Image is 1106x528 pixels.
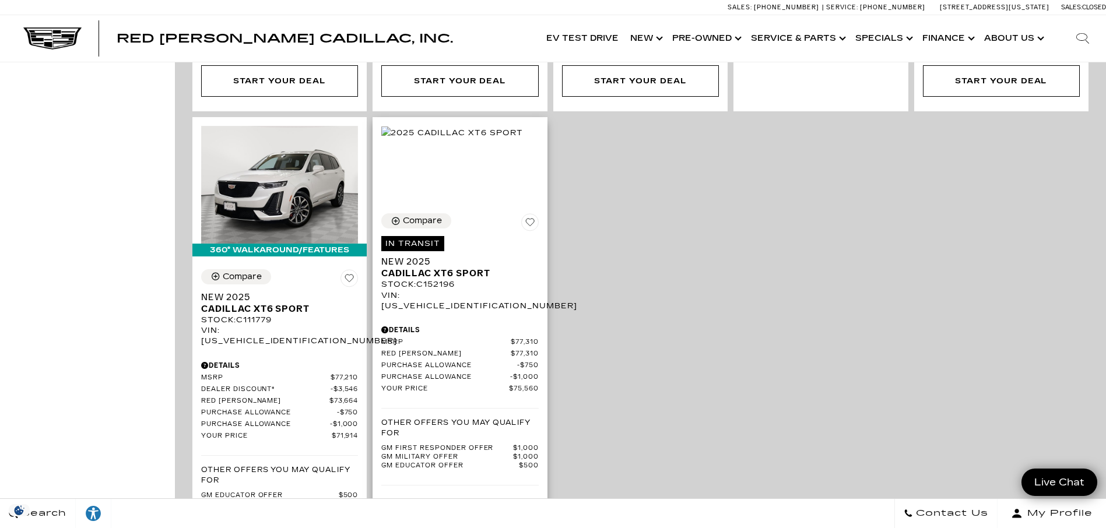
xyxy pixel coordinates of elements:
[201,409,337,417] span: Purchase Allowance
[381,126,522,139] img: 2025 Cadillac XT6 Sport
[414,75,506,87] div: Start Your Deal
[1082,3,1106,11] span: Closed
[192,244,367,256] div: 360° WalkAround/Features
[923,65,1080,97] div: Start Your Deal
[509,385,539,393] span: $75,560
[510,373,539,382] span: $1,000
[381,462,519,470] span: GM Educator Offer
[381,213,451,228] button: Compare Vehicle
[826,3,858,11] span: Service:
[998,499,1106,528] button: Open user profile menu
[894,499,998,528] a: Contact Us
[201,269,271,284] button: Compare Vehicle
[381,325,538,335] div: Pricing Details - New 2025 Cadillac XT6 Sport
[201,360,358,371] div: Pricing Details - New 2025 Cadillac XT6 Sport
[381,385,509,393] span: Your Price
[940,3,1049,11] a: [STREET_ADDRESS][US_STATE]
[201,432,332,441] span: Your Price
[201,126,358,244] img: 2025 Cadillac XT6 Sport
[201,303,349,315] span: Cadillac XT6 Sport
[822,4,928,10] a: Service: [PHONE_NUMBER]
[381,444,513,453] span: GM First Responder Offer
[201,291,358,315] a: New 2025Cadillac XT6 Sport
[381,338,511,347] span: MSRP
[201,409,358,417] a: Purchase Allowance $750
[849,15,917,62] a: Specials
[754,3,819,11] span: [PHONE_NUMBER]
[381,338,538,347] a: MSRP $77,310
[18,505,66,522] span: Search
[201,397,329,406] span: Red [PERSON_NAME]
[6,504,33,516] section: Click to Open Cookie Consent Modal
[23,27,82,50] img: Cadillac Dark Logo with Cadillac White Text
[381,373,538,382] a: Purchase Allowance $1,000
[381,373,510,382] span: Purchase Allowance
[381,462,538,470] a: GM Educator Offer $500
[340,269,358,291] button: Save Vehicle
[201,325,358,346] div: VIN: [US_VEHICLE_IDENTIFICATION_NUMBER]
[381,65,538,97] div: Start Your Deal
[6,504,33,516] img: Opt-Out Icon
[201,491,339,500] span: GM Educator Offer
[201,291,349,303] span: New 2025
[201,420,330,429] span: Purchase Allowance
[540,15,624,62] a: EV Test Drive
[381,444,538,453] a: GM First Responder Offer $1,000
[511,350,539,358] span: $77,310
[517,361,539,370] span: $750
[201,374,331,382] span: MSRP
[728,3,752,11] span: Sales:
[329,397,359,406] span: $73,664
[381,350,511,358] span: Red [PERSON_NAME]
[381,235,538,279] a: In TransitNew 2025Cadillac XT6 Sport
[201,385,358,394] a: Dealer Discount* $3,546
[331,374,359,382] span: $77,210
[913,505,988,522] span: Contact Us
[381,267,529,279] span: Cadillac XT6 Sport
[513,453,539,462] span: $1,000
[511,338,539,347] span: $77,310
[860,3,925,11] span: [PHONE_NUMBER]
[1021,469,1097,496] a: Live Chat
[745,15,849,62] a: Service & Parts
[917,15,978,62] a: Finance
[1028,476,1090,489] span: Live Chat
[76,499,111,528] a: Explore your accessibility options
[233,75,325,87] div: Start Your Deal
[381,361,517,370] span: Purchase Allowance
[513,444,539,453] span: $1,000
[339,491,359,500] span: $500
[594,75,686,87] div: Start Your Deal
[381,453,538,462] a: GM Military Offer $1,000
[381,361,538,370] a: Purchase Allowance $750
[201,420,358,429] a: Purchase Allowance $1,000
[331,385,359,394] span: $3,546
[381,236,444,251] span: In Transit
[728,4,822,10] a: Sales: [PHONE_NUMBER]
[381,453,513,462] span: GM Military Offer
[519,462,539,470] span: $500
[381,350,538,358] a: Red [PERSON_NAME] $77,310
[381,385,538,393] a: Your Price $75,560
[1061,3,1082,11] span: Sales:
[337,409,359,417] span: $750
[117,33,453,44] a: Red [PERSON_NAME] Cadillac, Inc.
[1023,505,1093,522] span: My Profile
[978,15,1048,62] a: About Us
[521,213,539,235] button: Save Vehicle
[201,315,358,325] div: Stock : C111779
[381,279,538,290] div: Stock : C152196
[201,432,358,441] a: Your Price $71,914
[117,31,453,45] span: Red [PERSON_NAME] Cadillac, Inc.
[332,432,359,441] span: $71,914
[201,464,358,485] p: Other Offers You May Qualify For
[666,15,745,62] a: Pre-Owned
[76,505,111,522] div: Explore your accessibility options
[381,290,538,311] div: VIN: [US_VEHICLE_IDENTIFICATION_NUMBER]
[381,256,529,267] span: New 2025
[955,75,1047,87] div: Start Your Deal
[403,216,442,226] div: Compare
[201,397,358,406] a: Red [PERSON_NAME] $73,664
[1059,15,1106,62] div: Search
